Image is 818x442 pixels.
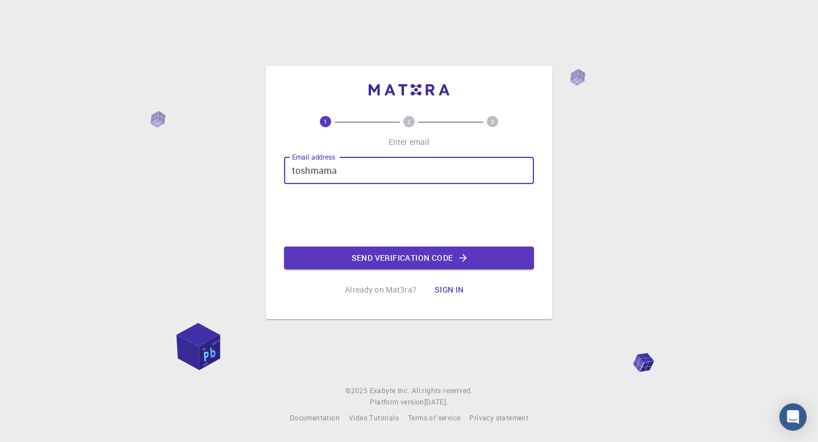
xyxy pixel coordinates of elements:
[345,284,416,295] p: Already on Mat3ra?
[469,413,528,422] span: Privacy statement
[407,118,411,126] text: 2
[290,412,340,424] a: Documentation
[370,397,424,408] span: Platform version
[292,152,335,162] label: Email address
[345,385,369,397] span: © 2025
[324,118,327,126] text: 1
[370,386,410,395] span: Exabyte Inc.
[408,413,460,422] span: Terms of service
[408,412,460,424] a: Terms of service
[412,385,473,397] span: All rights reserved.
[424,397,448,408] a: [DATE].
[424,397,448,406] span: [DATE] .
[491,118,494,126] text: 3
[349,413,399,422] span: Video Tutorials
[425,278,473,301] button: Sign in
[389,136,430,148] p: Enter email
[323,193,495,237] iframe: reCAPTCHA
[469,412,528,424] a: Privacy statement
[370,385,410,397] a: Exabyte Inc.
[349,412,399,424] a: Video Tutorials
[284,247,534,269] button: Send verification code
[290,413,340,422] span: Documentation
[779,403,807,431] div: Open Intercom Messenger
